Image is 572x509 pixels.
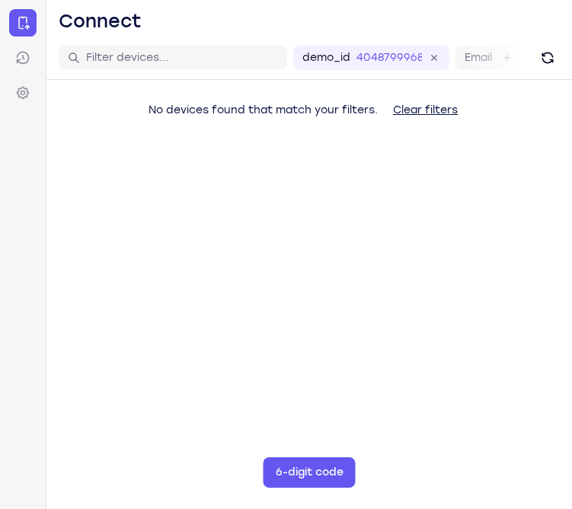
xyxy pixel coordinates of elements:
h1: Connect [59,9,142,33]
label: demo_id [302,50,350,65]
button: Clear filters [381,95,470,126]
a: Sessions [9,44,37,72]
a: Connect [9,9,37,37]
input: Filter devices... [86,50,278,65]
label: Email [465,50,492,65]
a: Settings [9,79,37,107]
button: 6-digit code [264,457,356,488]
span: No devices found that match your filters. [149,103,378,116]
button: Refresh [535,46,560,70]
